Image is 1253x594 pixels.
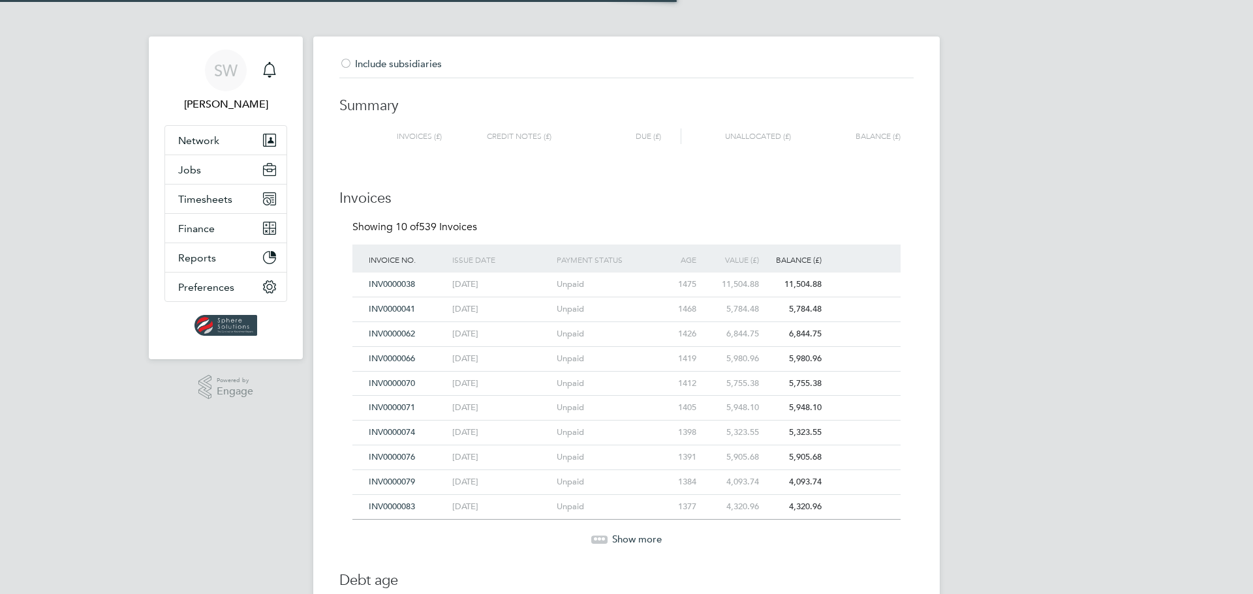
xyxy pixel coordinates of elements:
div: 5,905.68 [700,445,762,469]
span: INV0000038 [369,278,415,290]
div: 1391 [658,445,700,469]
div: 5,980.96 [762,347,825,371]
div: 5,980.96 [700,347,762,371]
div: Payment status [553,245,658,275]
div: 11,504.88 [762,273,825,297]
span: INV0000076 [369,451,415,462]
div: [DATE] [449,297,553,321]
div: 5,905.68 [762,445,825,469]
div: Value (£) [700,245,762,275]
div: [DATE] [449,372,553,396]
div: 1412 [658,372,700,396]
div: Unallocated (£) [681,128,791,144]
div: Invoices (£) [354,128,442,144]
a: Powered byEngage [198,375,254,400]
span: Show more [612,533,662,545]
div: 1419 [658,347,700,371]
div: 1384 [658,470,700,494]
div: 6,844.75 [762,322,825,346]
a: SW[PERSON_NAME] [164,50,287,112]
div: 4,093.74 [762,470,825,494]
span: INV0000079 [369,476,415,487]
div: 1468 [658,297,700,321]
div: [DATE] [449,495,553,519]
div: Unpaid [553,273,658,297]
button: Reports [165,243,286,272]
div: Unpaid [553,396,658,420]
span: Jobs [178,164,201,176]
div: [DATE] [449,347,553,371]
span: 539 Invoices [395,220,477,233]
div: Balance (£) [762,245,825,275]
div: Unpaid [553,372,658,396]
span: Preferences [178,281,234,293]
a: Go to home page [164,315,287,336]
div: 4,320.96 [700,495,762,519]
div: 1475 [658,273,700,297]
div: Showing [352,220,480,234]
span: Powered by [217,375,253,386]
div: 5,323.55 [700,421,762,445]
span: Finance [178,222,215,235]
div: 1398 [658,421,700,445]
div: Unpaid [553,445,658,469]
div: [DATE] [449,470,553,494]
span: 10 of [395,220,419,233]
div: 1426 [658,322,700,346]
div: 5,948.10 [700,396,762,420]
div: Due (£) [551,128,661,144]
div: Age (days) [658,245,700,291]
button: Finance [165,214,286,243]
span: INV0000041 [369,303,415,314]
span: INV0000083 [369,501,415,512]
div: Invoice No. [365,245,449,275]
span: INV0000062 [369,328,415,339]
button: Jobs [165,155,286,184]
div: 5,755.38 [700,372,762,396]
div: 1405 [658,396,700,420]
img: spheresolutions-logo-retina.png [194,315,258,336]
div: [DATE] [449,445,553,469]
div: 4,320.96 [762,495,825,519]
nav: Main navigation [149,37,303,359]
span: INV0000070 [369,378,415,389]
span: SW [214,62,238,79]
div: Unpaid [553,347,658,371]
button: Preferences [165,273,286,301]
div: Credit notes (£) [442,128,551,144]
h3: Invoices [339,176,914,208]
div: Unpaid [553,322,658,346]
h3: Summary [339,83,914,115]
button: Timesheets [165,185,286,213]
div: 5,784.48 [700,297,762,321]
span: Reports [178,252,216,264]
div: Unpaid [553,470,658,494]
div: [DATE] [449,421,553,445]
button: Network [165,126,286,155]
div: Unpaid [553,297,658,321]
span: Sarah Webb [164,97,287,112]
div: Balance (£) [791,128,901,144]
div: 5,323.55 [762,421,825,445]
div: 5,948.10 [762,396,825,420]
span: Engage [217,386,253,397]
span: Network [178,134,219,147]
div: 11,504.88 [700,273,762,297]
div: 5,784.48 [762,297,825,321]
div: Unpaid [553,495,658,519]
div: [DATE] [449,273,553,297]
h3: Debt age [339,558,914,590]
div: Issue date [449,245,553,275]
span: INV0000074 [369,426,415,438]
div: 1377 [658,495,700,519]
div: 5,755.38 [762,372,825,396]
span: INV0000071 [369,402,415,413]
span: INV0000066 [369,353,415,364]
div: Unpaid [553,421,658,445]
div: 6,844.75 [700,322,762,346]
div: [DATE] [449,396,553,420]
div: [DATE] [449,322,553,346]
span: Include subsidiaries [339,57,442,70]
span: Timesheets [178,193,232,205]
div: 4,093.74 [700,470,762,494]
